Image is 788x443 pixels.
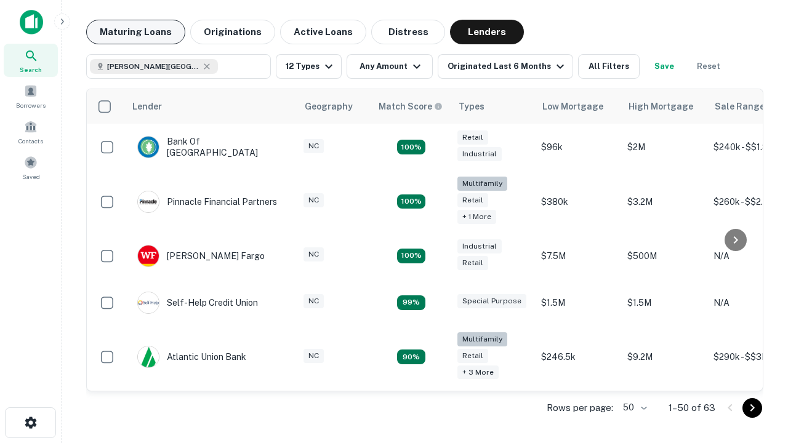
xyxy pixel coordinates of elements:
[4,151,58,184] a: Saved
[689,54,728,79] button: Reset
[22,172,40,182] span: Saved
[379,100,440,113] h6: Match Score
[16,100,46,110] span: Borrowers
[137,245,265,267] div: [PERSON_NAME] Fargo
[535,233,621,279] td: $7.5M
[18,136,43,146] span: Contacts
[457,349,488,363] div: Retail
[457,177,507,191] div: Multifamily
[451,89,535,124] th: Types
[669,401,715,415] p: 1–50 of 63
[535,326,621,388] td: $246.5k
[4,79,58,113] a: Borrowers
[535,124,621,170] td: $96k
[125,89,297,124] th: Lender
[629,99,693,114] div: High Mortgage
[578,54,640,79] button: All Filters
[621,170,707,233] td: $3.2M
[535,89,621,124] th: Low Mortgage
[138,191,159,212] img: picture
[397,349,425,364] div: Matching Properties: 10, hasApolloMatch: undefined
[305,99,353,114] div: Geography
[20,65,42,74] span: Search
[304,349,324,363] div: NC
[645,54,684,79] button: Save your search to get updates of matches that match your search criteria.
[621,124,707,170] td: $2M
[280,20,366,44] button: Active Loans
[4,44,58,77] a: Search
[715,99,765,114] div: Sale Range
[457,239,502,253] div: Industrial
[297,89,371,124] th: Geography
[542,99,603,114] div: Low Mortgage
[397,249,425,263] div: Matching Properties: 14, hasApolloMatch: undefined
[379,100,443,113] div: Capitalize uses an advanced AI algorithm to match your search with the best lender. The match sco...
[621,326,707,388] td: $9.2M
[397,194,425,209] div: Matching Properties: 20, hasApolloMatch: undefined
[547,401,613,415] p: Rows per page:
[138,346,159,367] img: picture
[457,365,499,380] div: + 3 more
[618,399,649,417] div: 50
[457,193,488,207] div: Retail
[457,210,496,224] div: + 1 more
[137,346,246,368] div: Atlantic Union Bank
[107,61,199,72] span: [PERSON_NAME][GEOGRAPHIC_DATA], [GEOGRAPHIC_DATA]
[742,398,762,418] button: Go to next page
[304,193,324,207] div: NC
[20,10,43,34] img: capitalize-icon.png
[450,20,524,44] button: Lenders
[457,332,507,346] div: Multifamily
[137,136,285,158] div: Bank Of [GEOGRAPHIC_DATA]
[459,99,484,114] div: Types
[621,89,707,124] th: High Mortgage
[138,245,159,266] img: picture
[457,294,526,308] div: Special Purpose
[448,59,568,74] div: Originated Last 6 Months
[621,279,707,326] td: $1.5M
[347,54,433,79] button: Any Amount
[726,305,788,364] iframe: Chat Widget
[132,99,162,114] div: Lender
[190,20,275,44] button: Originations
[457,256,488,270] div: Retail
[621,233,707,279] td: $500M
[397,140,425,154] div: Matching Properties: 15, hasApolloMatch: undefined
[304,247,324,261] div: NC
[304,139,324,153] div: NC
[397,295,425,310] div: Matching Properties: 11, hasApolloMatch: undefined
[535,279,621,326] td: $1.5M
[457,130,488,145] div: Retail
[137,191,277,213] div: Pinnacle Financial Partners
[137,292,258,314] div: Self-help Credit Union
[86,20,185,44] button: Maturing Loans
[304,294,324,308] div: NC
[4,115,58,148] a: Contacts
[138,137,159,158] img: picture
[438,54,573,79] button: Originated Last 6 Months
[138,292,159,313] img: picture
[276,54,342,79] button: 12 Types
[371,89,451,124] th: Capitalize uses an advanced AI algorithm to match your search with the best lender. The match sco...
[371,20,445,44] button: Distress
[457,147,502,161] div: Industrial
[535,170,621,233] td: $380k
